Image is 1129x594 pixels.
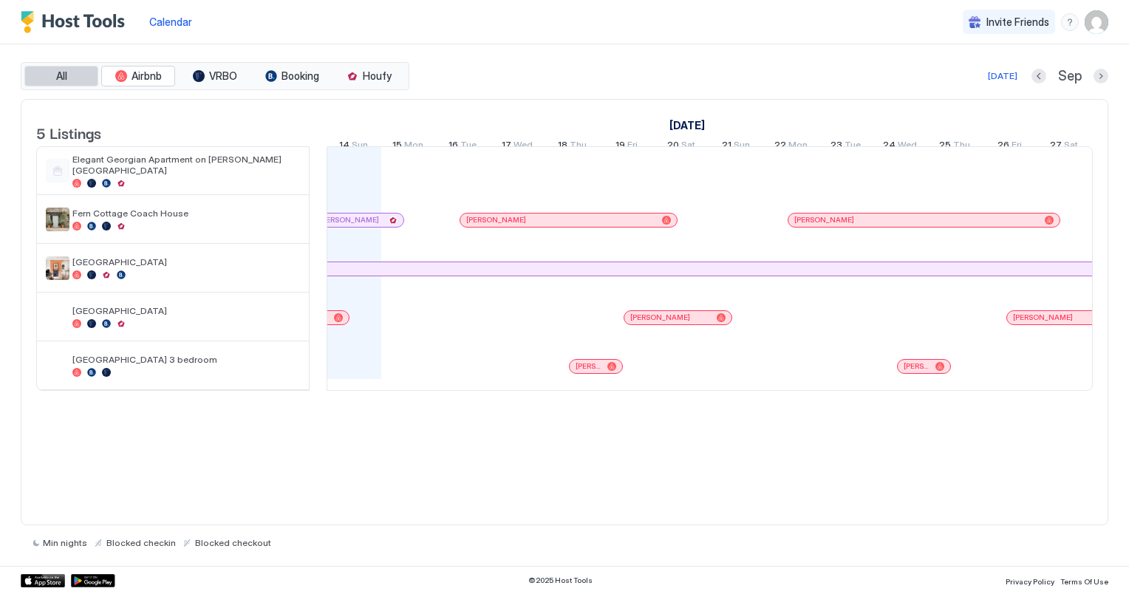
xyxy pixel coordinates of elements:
[667,139,679,154] span: 20
[282,69,319,83] span: Booking
[21,11,132,33] a: Host Tools Logo
[195,537,271,548] span: Blocked checkout
[1060,573,1108,588] a: Terms Of Use
[389,136,427,157] a: September 15, 2025
[722,139,731,154] span: 21
[21,62,409,90] div: tab-group
[771,136,811,157] a: September 22, 2025
[666,115,709,136] a: September 1, 2025
[178,66,252,86] button: VRBO
[997,139,1009,154] span: 26
[612,136,641,157] a: September 19, 2025
[1046,136,1082,157] a: September 27, 2025
[1031,69,1046,83] button: Previous month
[558,139,567,154] span: 18
[255,66,329,86] button: Booking
[352,139,368,154] span: Sun
[554,136,590,157] a: September 18, 2025
[1012,139,1022,154] span: Fri
[72,305,300,316] span: [GEOGRAPHIC_DATA]
[794,215,854,225] span: [PERSON_NAME]
[1085,10,1108,34] div: User profile
[56,69,67,83] span: All
[904,361,930,371] span: [PERSON_NAME]
[335,136,372,157] a: September 14, 2025
[664,136,699,157] a: September 20, 2025
[21,574,65,587] a: App Store
[845,139,861,154] span: Tue
[1061,13,1079,31] div: menu
[1013,313,1073,322] span: [PERSON_NAME]
[576,361,601,371] span: [PERSON_NAME]
[939,139,951,154] span: 25
[986,67,1020,85] button: [DATE]
[627,139,638,154] span: Fri
[1006,577,1054,586] span: Privacy Policy
[898,139,917,154] span: Wed
[46,354,69,378] div: listing image
[1006,573,1054,588] a: Privacy Policy
[514,139,533,154] span: Wed
[209,69,237,83] span: VRBO
[448,139,458,154] span: 16
[72,208,300,219] span: Fern Cottage Coach House
[570,139,587,154] span: Thu
[404,139,423,154] span: Mon
[339,139,349,154] span: 14
[132,69,162,83] span: Airbnb
[879,136,921,157] a: September 24, 2025
[149,16,192,28] span: Calendar
[392,139,402,154] span: 15
[71,574,115,587] a: Google Play Store
[827,136,864,157] a: September 23, 2025
[1050,139,1062,154] span: 27
[466,215,526,225] span: [PERSON_NAME]
[1064,139,1078,154] span: Sat
[460,139,477,154] span: Tue
[101,66,175,86] button: Airbnb
[46,208,69,231] div: listing image
[935,136,974,157] a: September 25, 2025
[830,139,842,154] span: 23
[994,136,1026,157] a: September 26, 2025
[883,139,896,154] span: 24
[106,537,176,548] span: Blocked checkin
[988,69,1017,83] div: [DATE]
[502,139,511,154] span: 17
[615,139,625,154] span: 19
[43,537,87,548] span: Min nights
[1058,68,1082,85] span: Sep
[36,121,101,143] span: 5 Listings
[72,256,300,267] span: [GEOGRAPHIC_DATA]
[734,139,750,154] span: Sun
[363,69,392,83] span: Houfy
[986,16,1049,29] span: Invite Friends
[46,305,69,329] div: listing image
[24,66,98,86] button: All
[953,139,970,154] span: Thu
[72,154,300,176] span: Elegant Georgian Apartment on [PERSON_NAME][GEOGRAPHIC_DATA]
[528,576,593,585] span: © 2025 Host Tools
[718,136,754,157] a: September 21, 2025
[1060,577,1108,586] span: Terms Of Use
[630,313,690,322] span: [PERSON_NAME]
[149,14,192,30] a: Calendar
[788,139,808,154] span: Mon
[774,139,786,154] span: 22
[1094,69,1108,83] button: Next month
[332,66,406,86] button: Houfy
[72,354,300,365] span: [GEOGRAPHIC_DATA] 3 bedroom
[445,136,480,157] a: September 16, 2025
[498,136,536,157] a: September 17, 2025
[681,139,695,154] span: Sat
[46,256,69,280] div: listing image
